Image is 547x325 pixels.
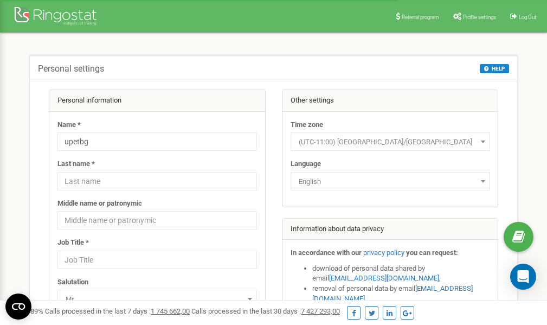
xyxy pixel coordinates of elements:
[510,264,536,290] div: Open Intercom Messenger
[282,90,498,112] div: Other settings
[282,219,498,240] div: Information about data privacy
[291,172,490,190] span: English
[480,64,509,73] button: HELP
[294,174,486,189] span: English
[191,307,340,315] span: Calls processed in the last 30 days :
[57,290,257,308] span: Mr.
[57,199,142,209] label: Middle name or patronymic
[61,292,253,307] span: Mr.
[291,132,490,151] span: (UTC-11:00) Pacific/Midway
[57,132,257,151] input: Name
[294,135,486,150] span: (UTC-11:00) Pacific/Midway
[312,284,490,304] li: removal of personal data by email ,
[329,274,439,282] a: [EMAIL_ADDRESS][DOMAIN_NAME]
[291,120,323,130] label: Time zone
[49,90,265,112] div: Personal information
[301,307,340,315] u: 7 427 293,00
[57,211,257,230] input: Middle name or patronymic
[291,248,362,257] strong: In accordance with our
[406,248,458,257] strong: you can request:
[363,248,404,257] a: privacy policy
[45,307,190,315] span: Calls processed in the last 7 days :
[57,172,257,190] input: Last name
[151,307,190,315] u: 1 745 662,00
[57,120,81,130] label: Name *
[312,264,490,284] li: download of personal data shared by email ,
[57,159,95,169] label: Last name *
[57,277,88,288] label: Salutation
[291,159,321,169] label: Language
[57,251,257,269] input: Job Title
[402,14,439,20] span: Referral program
[519,14,536,20] span: Log Out
[38,64,104,74] h5: Personal settings
[463,14,496,20] span: Profile settings
[5,294,31,320] button: Open CMP widget
[57,238,89,248] label: Job Title *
